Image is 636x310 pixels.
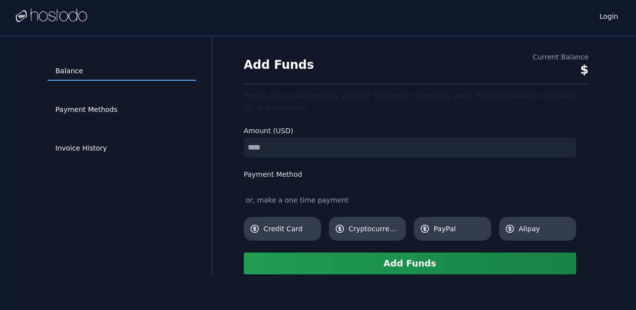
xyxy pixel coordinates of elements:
a: Payment Methods [47,101,196,119]
label: Payment Method [244,169,576,179]
span: PayPal [434,224,485,234]
a: Invoice History [47,139,196,158]
div: Current Balance [533,52,589,62]
div: or, make a one time payment [244,195,576,205]
h1: Add Funds [244,57,314,73]
span: Cryptocurrency [349,224,400,234]
a: Login [597,9,620,21]
span: Credit Card [264,224,315,234]
span: Alipay [519,224,570,234]
div: $ [533,62,589,78]
a: Balance [47,62,196,81]
button: Add Funds [244,253,576,274]
div: Funds are automatically applied to renew instances, even if autorenewal is disabled for the insta... [244,90,589,114]
img: Logo [16,8,87,23]
label: Amount (USD) [244,126,576,136]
